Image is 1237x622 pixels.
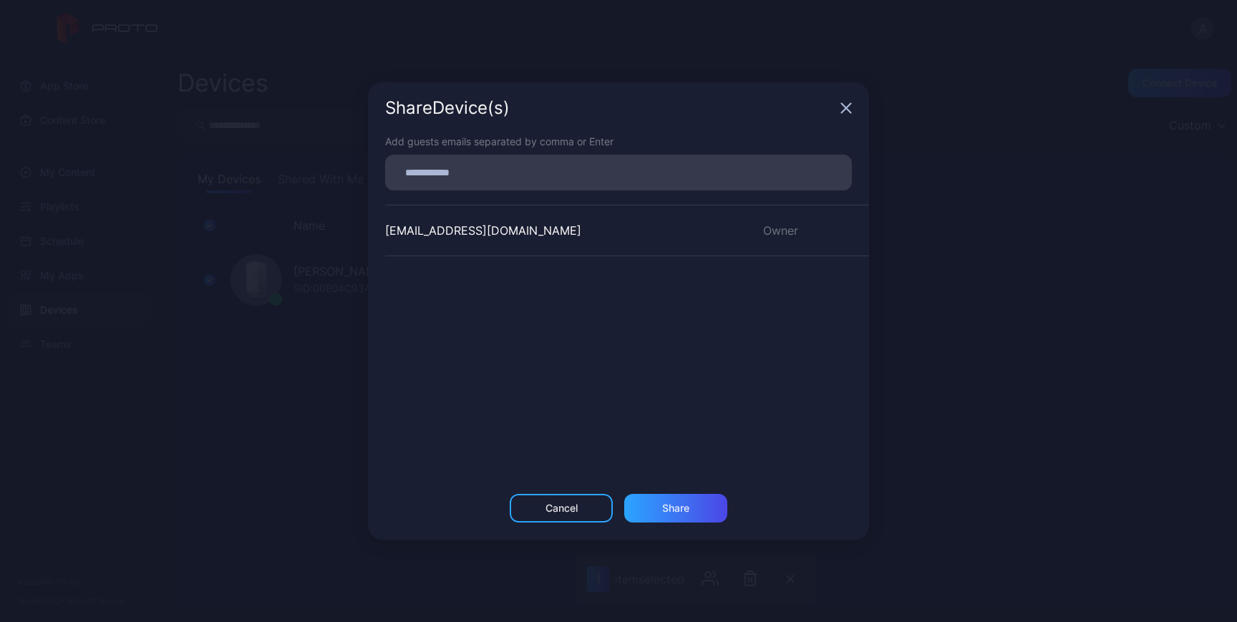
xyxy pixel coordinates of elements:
div: [EMAIL_ADDRESS][DOMAIN_NAME] [385,222,581,239]
div: Owner [746,222,869,239]
button: Cancel [510,494,613,523]
div: Share Device (s) [385,99,835,117]
div: Cancel [545,502,578,514]
div: Add guests emails separated by comma or Enter [385,134,852,149]
button: Share [624,494,727,523]
div: Share [662,502,689,514]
